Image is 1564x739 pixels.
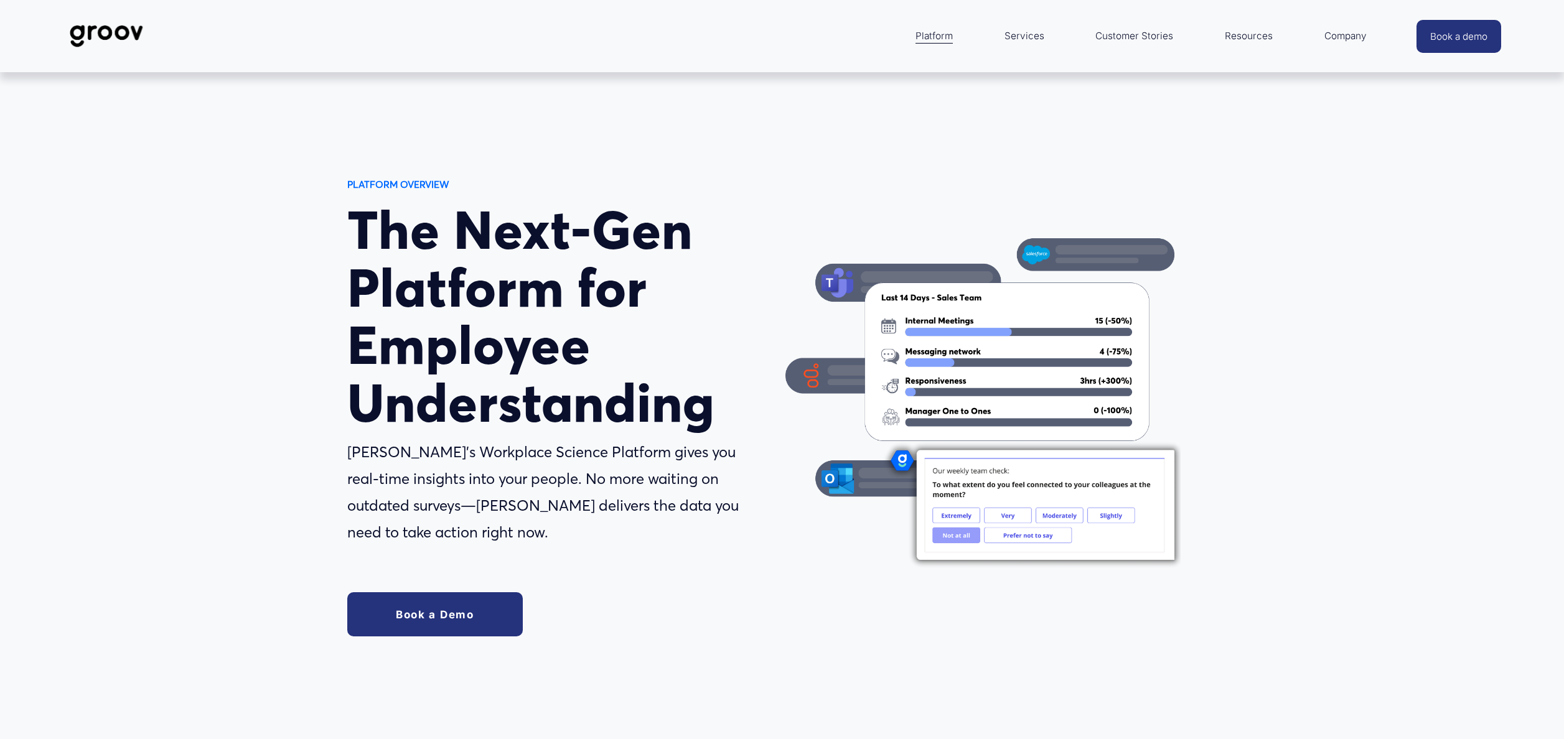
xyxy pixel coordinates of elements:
[1225,27,1273,45] span: Resources
[909,21,959,51] a: folder dropdown
[1416,20,1501,53] a: Book a demo
[347,592,523,636] a: Book a Demo
[347,179,449,190] strong: PLATFORM OVERVIEW
[1324,27,1367,45] span: Company
[347,439,742,546] p: [PERSON_NAME]’s Workplace Science Platform gives you real-time insights into your people. No more...
[1318,21,1373,51] a: folder dropdown
[915,27,953,45] span: Platform
[63,16,151,57] img: Groov | Workplace Science Platform | Unlock Performance | Drive Results
[1219,21,1279,51] a: folder dropdown
[1089,21,1179,51] a: Customer Stories
[347,202,779,432] h1: The Next-Gen Platform for Employee Understanding
[998,21,1051,51] a: Services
